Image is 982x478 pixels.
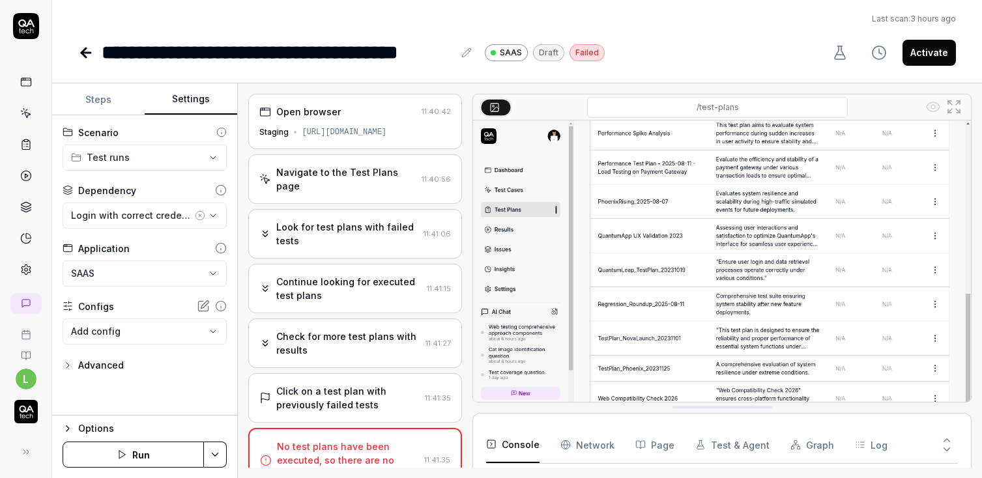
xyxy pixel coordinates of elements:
button: Test & Agent [695,427,770,463]
time: 3 hours ago [910,14,956,23]
div: Look for test plans with failed tests [276,220,418,247]
span: SAAS [71,266,94,280]
img: Screenshot [473,120,971,431]
button: Advanced [63,358,124,373]
button: Log [855,427,888,463]
div: Staging [259,126,289,138]
button: Graph [790,427,834,463]
div: Check for more test plans with results [276,330,420,357]
button: SAAS [63,260,227,287]
div: Navigate to the Test Plans page [276,165,416,193]
div: Options [78,421,227,436]
a: New conversation [10,293,42,314]
div: Dependency [78,184,136,197]
time: 11:40:42 [422,107,451,116]
button: Open in full screen [944,96,964,117]
button: l [16,369,36,389]
div: Continue looking for executed test plans [276,275,422,302]
button: Steps [52,84,145,115]
div: Failed [570,44,605,61]
button: Show all interative elements [923,96,944,117]
button: Console [486,427,540,463]
button: QA Tech Logo [5,389,46,426]
button: Login with correct credentials [63,203,227,229]
div: Open browser [276,105,341,119]
div: Click on a test plan with previously failed tests [276,384,420,412]
div: Scenario [78,126,119,139]
time: 11:41:15 [427,284,451,293]
a: Book a call with us [5,319,46,340]
button: View version history [863,40,895,66]
time: 11:40:56 [422,175,451,184]
div: Configs [78,300,114,313]
img: QA Tech Logo [14,400,38,423]
button: Test runs [63,145,227,171]
span: SAAS [500,47,522,59]
a: SAAS [485,44,528,61]
time: 11:41:06 [424,229,451,238]
a: Documentation [5,340,46,361]
time: 11:41:35 [424,455,450,464]
button: Network [560,427,614,463]
div: Login with correct credentials [71,208,192,222]
span: Test runs [87,150,130,164]
div: [URL][DOMAIN_NAME] [302,126,386,138]
button: Settings [145,84,237,115]
button: Page [635,427,674,463]
time: 11:41:27 [426,339,451,348]
button: Run [63,442,204,468]
div: Draft [533,44,564,61]
div: Application [78,242,130,255]
button: Activate [903,40,956,66]
button: Last scan:3 hours ago [872,13,956,25]
span: Last scan: [872,13,956,25]
div: Advanced [78,358,124,373]
time: 11:41:35 [425,393,451,402]
button: Options [63,421,227,436]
